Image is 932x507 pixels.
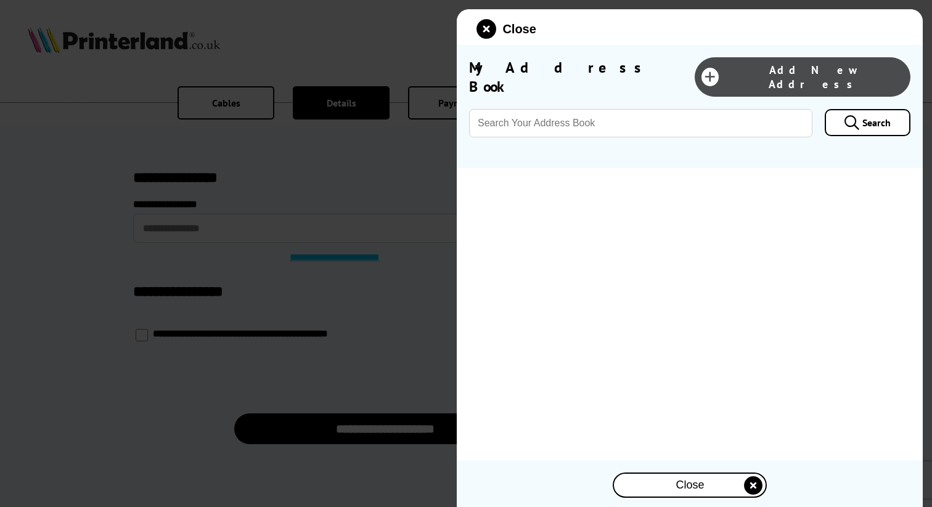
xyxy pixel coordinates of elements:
[502,22,536,36] span: Close
[725,63,904,91] span: Add New Address
[469,109,812,137] input: Search Your Address Book
[613,473,767,498] button: close modal
[825,109,910,136] a: Search
[469,58,695,96] span: My Address Book
[476,19,536,39] button: close modal
[862,116,891,129] span: Search
[676,479,704,492] span: Close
